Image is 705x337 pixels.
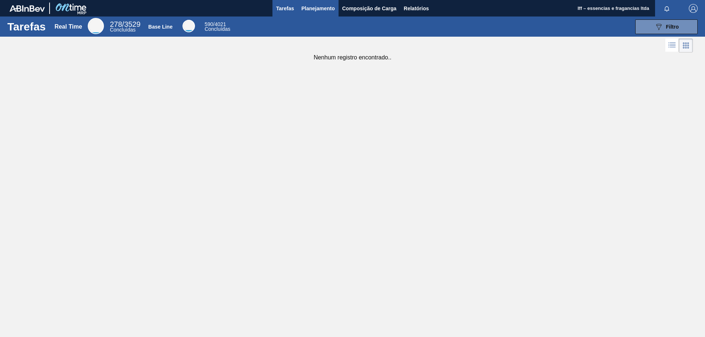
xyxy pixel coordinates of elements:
[276,4,294,13] span: Tarefas
[205,21,226,27] span: / 4021
[54,23,82,30] div: Real Time
[301,4,335,13] span: Planejamento
[404,4,429,13] span: Relatórios
[110,20,140,28] span: / 3529
[205,22,230,32] div: Base Line
[7,22,46,31] h1: Tarefas
[110,21,140,32] div: Real Time
[679,39,693,52] div: Visão em Cards
[182,20,195,32] div: Base Line
[148,24,173,30] div: Base Line
[205,21,213,27] span: 590
[88,18,104,34] div: Real Time
[205,26,230,32] span: Concluídas
[689,4,698,13] img: Logout
[110,20,122,28] span: 278
[666,24,679,30] span: Filtro
[10,5,45,12] img: TNhmsLtSVTkK8tSr43FrP2fwEKptu5GPRR3wAAAABJRU5ErkJggg==
[342,4,397,13] span: Composição de Carga
[665,39,679,52] div: Visão em Lista
[110,27,135,33] span: Concluídas
[635,19,698,34] button: Filtro
[655,3,679,14] button: Notificações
